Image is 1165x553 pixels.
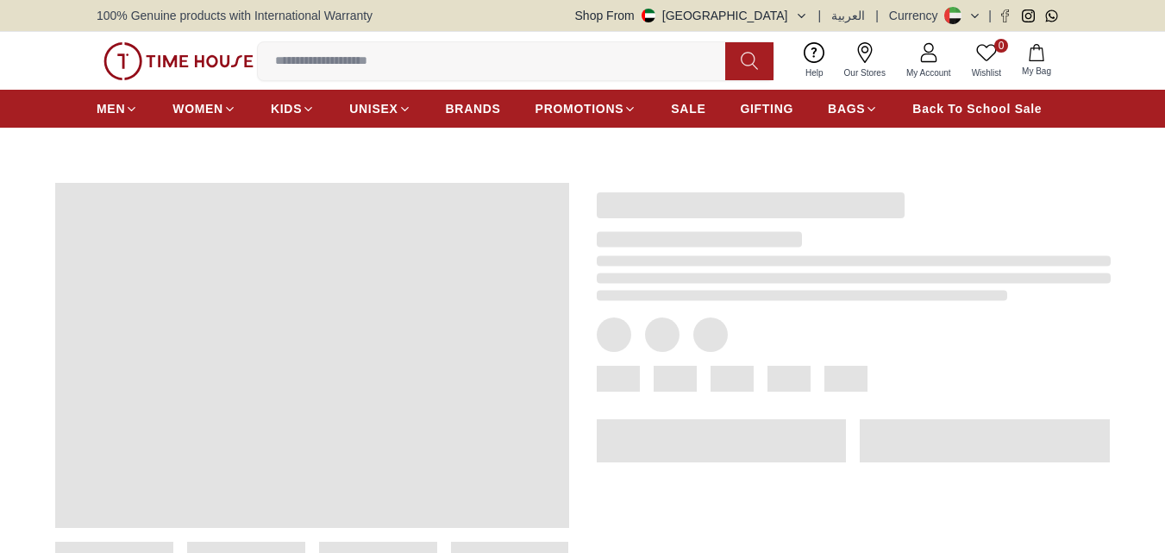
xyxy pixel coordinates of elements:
a: Whatsapp [1045,9,1058,22]
a: BAGS [828,93,878,124]
span: MEN [97,100,125,117]
a: Our Stores [834,39,896,83]
a: Instagram [1022,9,1035,22]
a: MEN [97,93,138,124]
span: My Bag [1015,65,1058,78]
img: United Arab Emirates [642,9,655,22]
span: GIFTING [740,100,793,117]
span: WOMEN [172,100,223,117]
a: BRANDS [446,93,501,124]
span: BAGS [828,100,865,117]
button: My Bag [1012,41,1062,81]
span: Wishlist [965,66,1008,79]
button: Shop From[GEOGRAPHIC_DATA] [575,7,808,24]
a: GIFTING [740,93,793,124]
span: My Account [899,66,958,79]
span: | [818,7,822,24]
span: | [875,7,879,24]
a: Back To School Sale [912,93,1042,124]
span: 0 [994,39,1008,53]
button: العربية [831,7,865,24]
span: | [988,7,992,24]
a: Help [795,39,834,83]
span: SALE [671,100,705,117]
a: SALE [671,93,705,124]
span: PROMOTIONS [536,100,624,117]
span: KIDS [271,100,302,117]
span: Back To School Sale [912,100,1042,117]
a: 0Wishlist [961,39,1012,83]
span: Our Stores [837,66,893,79]
span: BRANDS [446,100,501,117]
a: Facebook [999,9,1012,22]
span: UNISEX [349,100,398,117]
img: ... [103,42,254,80]
div: Currency [889,7,945,24]
span: 100% Genuine products with International Warranty [97,7,373,24]
a: WOMEN [172,93,236,124]
a: UNISEX [349,93,410,124]
a: KIDS [271,93,315,124]
a: PROMOTIONS [536,93,637,124]
span: Help [799,66,830,79]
